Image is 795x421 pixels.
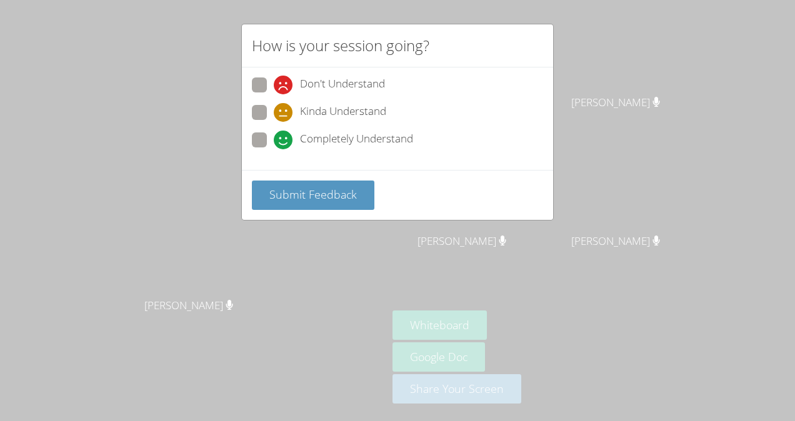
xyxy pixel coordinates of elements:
[269,187,357,202] span: Submit Feedback
[300,131,413,149] span: Completely Understand
[252,34,429,57] h2: How is your session going?
[300,103,386,122] span: Kinda Understand
[252,181,374,210] button: Submit Feedback
[300,76,385,94] span: Don't Understand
